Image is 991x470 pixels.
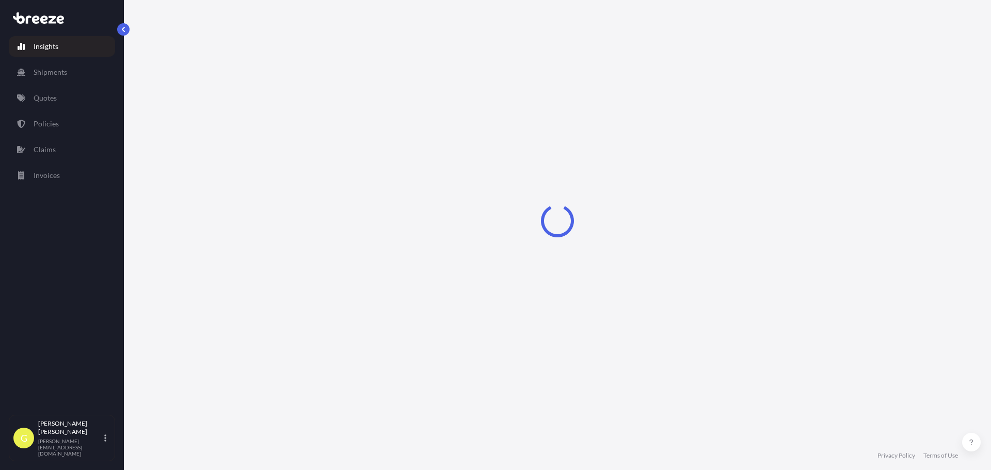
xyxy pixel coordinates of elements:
[9,139,115,160] a: Claims
[38,419,102,436] p: [PERSON_NAME] [PERSON_NAME]
[34,41,58,52] p: Insights
[21,433,27,443] span: G
[877,451,915,460] a: Privacy Policy
[34,170,60,181] p: Invoices
[34,93,57,103] p: Quotes
[34,67,67,77] p: Shipments
[34,144,56,155] p: Claims
[923,451,958,460] a: Terms of Use
[9,62,115,83] a: Shipments
[34,119,59,129] p: Policies
[9,88,115,108] a: Quotes
[9,36,115,57] a: Insights
[9,114,115,134] a: Policies
[9,165,115,186] a: Invoices
[38,438,102,457] p: [PERSON_NAME][EMAIL_ADDRESS][DOMAIN_NAME]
